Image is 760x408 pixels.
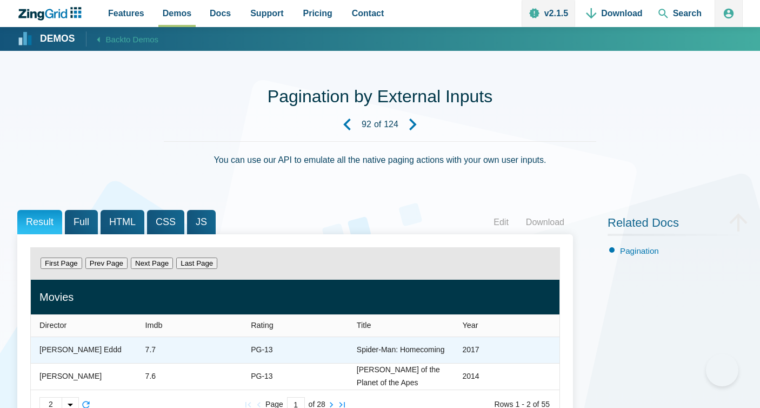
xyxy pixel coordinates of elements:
[357,364,445,390] div: [PERSON_NAME] of the Planet of the Apes
[18,32,75,46] a: Demos
[522,402,524,407] zg-text: -
[39,370,102,383] div: [PERSON_NAME]
[40,34,75,44] strong: Demos
[164,141,596,193] div: You can use our API to emulate all the native paging actions with your own user inputs.
[86,31,159,46] a: Backto Demos
[352,6,384,21] span: Contact
[362,120,371,129] strong: 92
[526,402,531,407] zg-text: 2
[265,402,283,407] zg-text: Page
[65,210,98,234] span: Full
[517,214,573,231] a: Download
[147,210,184,234] span: CSS
[39,321,66,330] span: Director
[131,258,173,269] button: Next Page
[374,120,381,129] span: of
[357,321,371,330] span: Title
[494,402,513,407] zg-text: Rows
[303,6,332,21] span: Pricing
[41,258,82,269] button: First Page
[317,402,325,407] zg-text: 28
[706,354,738,386] iframe: Toggle Customer Support
[17,210,62,234] span: Result
[268,85,492,110] h1: Pagination by External Inputs
[250,6,283,21] span: Support
[533,402,539,407] zg-text: of
[17,7,87,21] a: ZingChart Logo. Click to return to the homepage
[101,210,144,234] span: HTML
[251,321,274,330] span: Rating
[332,110,362,139] a: Previous Demo
[608,215,743,236] h2: Related Docs
[124,35,158,44] span: to Demos
[187,210,216,234] span: JS
[541,402,550,407] zg-text: 55
[176,258,217,269] button: Last Page
[620,246,659,255] a: Pagination
[210,6,231,21] span: Docs
[398,110,428,139] a: Next Demo
[485,214,517,231] a: Edit
[515,402,519,407] zg-text: 1
[251,370,272,383] div: PG-13
[163,6,191,21] span: Demos
[357,344,445,357] div: Spider-Man: Homecoming
[85,258,128,269] button: Prev Page
[384,120,398,129] strong: 124
[462,321,478,330] span: Year
[108,6,144,21] span: Features
[309,402,315,407] zg-text: of
[145,344,156,357] div: 7.7
[251,344,272,357] div: PG-13
[462,344,479,357] div: 2017
[39,344,122,357] div: [PERSON_NAME] Eddd
[39,288,551,306] div: Movies
[106,32,159,46] span: Back
[462,370,479,383] div: 2014
[145,370,156,383] div: 7.6
[145,321,163,330] span: Imdb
